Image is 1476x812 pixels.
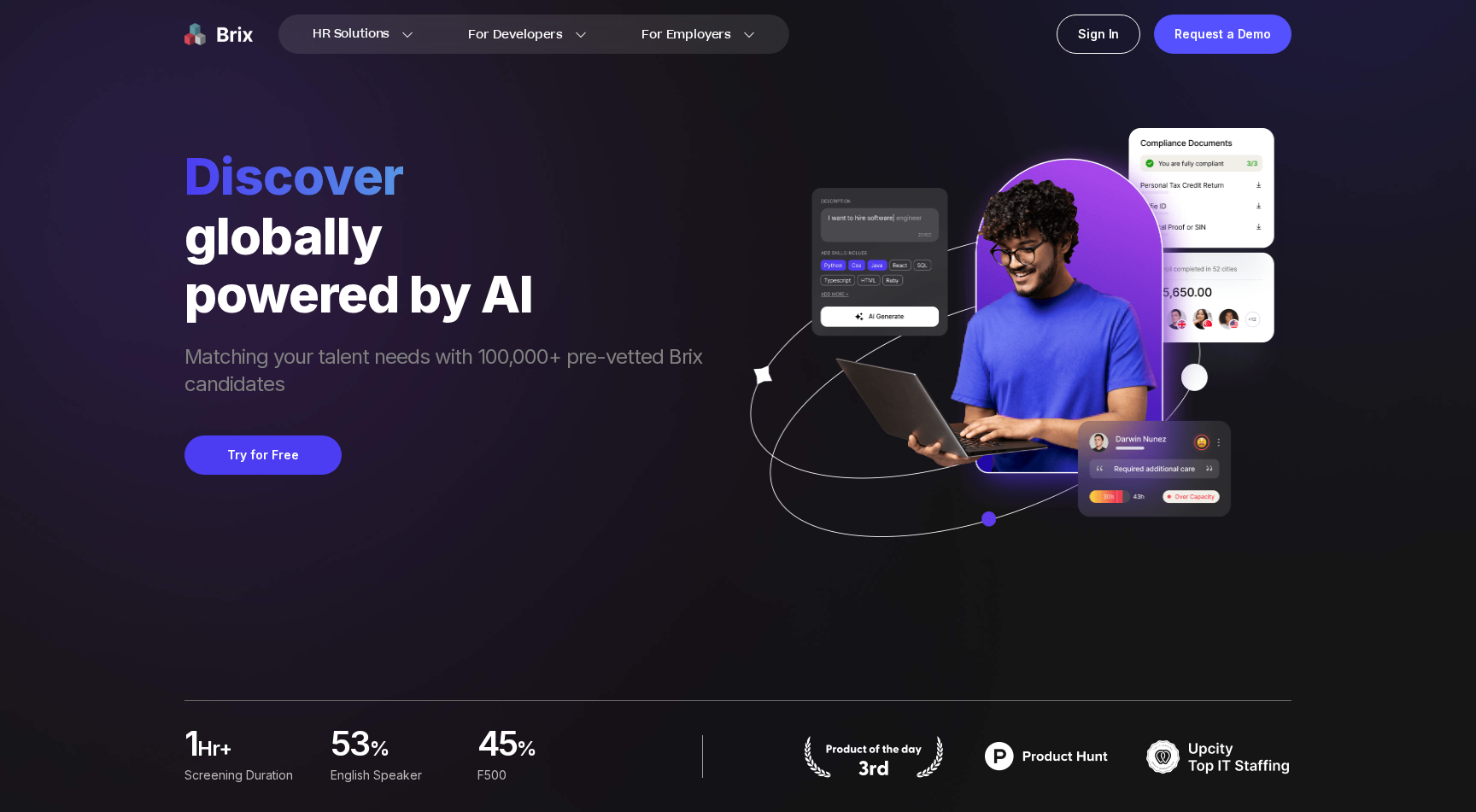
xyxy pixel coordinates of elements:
[641,26,731,44] span: For Employers
[331,766,456,785] div: English Speaker
[517,735,603,769] span: %
[468,26,563,44] span: For Developers
[184,207,719,265] div: globally
[1146,735,1291,778] img: TOP IT STAFFING
[719,128,1291,587] img: ai generate
[184,343,719,401] span: Matching your talent needs with 100,000+ pre-vetted Brix candidates
[477,766,603,785] div: F500
[184,265,719,323] div: powered by AI
[331,728,370,762] span: 53
[197,735,310,769] span: hr+
[1154,15,1291,54] a: Request a Demo
[184,435,342,475] button: Try for Free
[184,145,719,207] span: Discover
[370,735,457,769] span: %
[184,766,310,785] div: Screening duration
[477,728,518,762] span: 45
[184,728,197,762] span: 1
[1057,15,1140,54] a: Sign In
[801,735,946,778] img: product hunt badge
[974,735,1119,778] img: product hunt badge
[313,20,389,48] span: HR Solutions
